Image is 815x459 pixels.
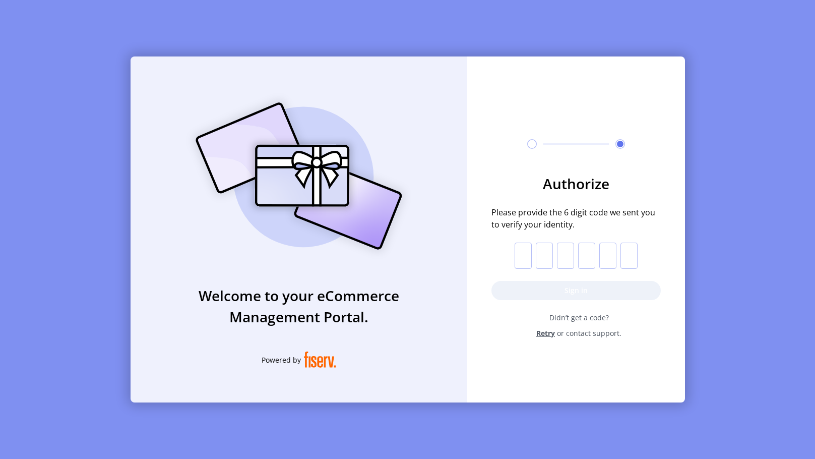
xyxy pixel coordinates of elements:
[536,328,555,338] span: Retry
[497,312,661,323] span: Didn’t get a code?
[131,285,467,327] h3: Welcome to your eCommerce Management Portal.
[491,206,661,231] span: Please provide the 6 digit code we sent you to verify your identity.
[180,91,417,261] img: card_Illustration.svg
[491,173,661,194] h3: Authorize
[262,355,301,365] span: Powered by
[557,328,621,338] span: or contact support.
